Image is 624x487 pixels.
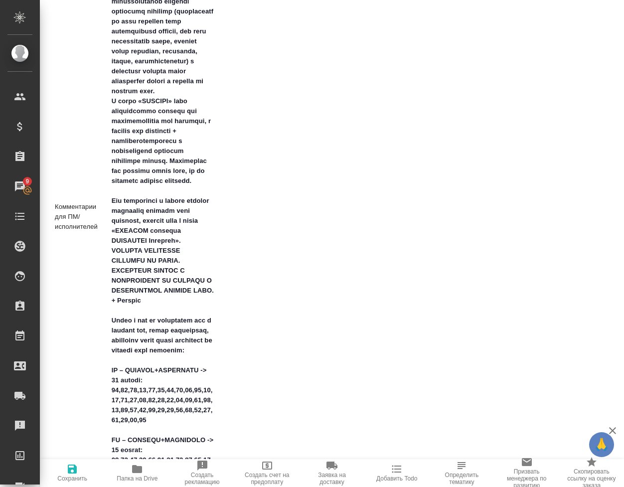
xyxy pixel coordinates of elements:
button: Создать счет на предоплату [235,459,300,487]
p: Комментарии для ПМ/исполнителей [55,202,108,232]
span: Создать счет на предоплату [241,472,294,486]
span: Добавить Todo [376,475,417,482]
button: Призвать менеджера по развитию [494,459,559,487]
span: 🙏 [593,434,610,455]
span: Папка на Drive [117,475,157,482]
button: 🙏 [589,432,614,457]
span: 9 [19,176,35,186]
button: Добавить Todo [364,459,429,487]
button: Папка на Drive [105,459,169,487]
span: Создать рекламацию [175,472,228,486]
button: Определить тематику [429,459,494,487]
a: 9 [2,174,37,199]
span: Определить тематику [435,472,488,486]
span: Сохранить [57,475,87,482]
button: Создать рекламацию [169,459,234,487]
span: Заявка на доставку [306,472,358,486]
button: Скопировать ссылку на оценку заказа [559,459,624,487]
button: Заявка на доставку [300,459,364,487]
button: Сохранить [40,459,105,487]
